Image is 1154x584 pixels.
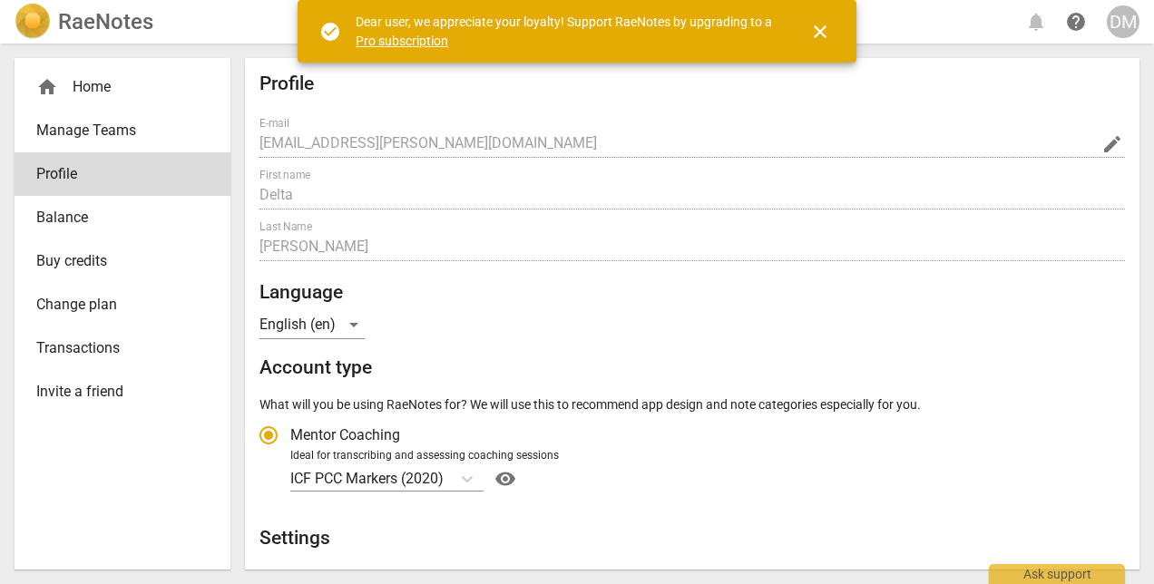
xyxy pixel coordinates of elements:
a: Balance [15,196,230,239]
div: Ask support [989,564,1125,584]
span: close [809,21,831,43]
a: Transactions [15,326,230,370]
h2: RaeNotes [58,9,153,34]
span: home [36,76,58,98]
button: Change Email [1100,131,1125,157]
label: E-mail [259,118,289,129]
label: Last Name [259,221,312,232]
div: Home [15,65,230,109]
span: Manage Teams [36,120,194,141]
a: Invite a friend [15,370,230,414]
button: Help [491,464,520,493]
span: help [1065,11,1087,33]
p: What will you be using RaeNotes for? We will use this to recommend app design and note categories... [259,395,1125,414]
a: Pro subscription [356,34,448,48]
span: Change plan [36,294,194,316]
span: Transactions [36,337,194,359]
div: Home [36,76,194,98]
div: Account type [259,414,1125,493]
a: Change plan [15,283,230,326]
span: Mentor Coaching [290,424,400,445]
span: visibility [491,468,520,490]
span: edit [1101,133,1123,155]
span: Buy credits [36,250,194,272]
span: Profile [36,163,194,185]
a: Manage Teams [15,109,230,152]
a: Buy credits [15,239,230,283]
label: First name [259,170,310,180]
h2: Account type [259,356,1125,379]
input: Ideal for transcribing and assessing coaching sessionsICF PCC Markers (2020)Help [445,470,449,487]
a: Help [1060,5,1092,38]
div: Dear user, we appreciate your loyalty! Support RaeNotes by upgrading to a [356,13,777,50]
button: Close [798,10,842,54]
span: Balance [36,207,194,229]
span: check_circle [319,21,341,43]
a: Profile [15,152,230,196]
button: DM [1107,5,1139,38]
h2: Settings [259,527,1125,550]
a: Help [484,464,520,493]
img: Logo [15,4,51,40]
h2: Language [259,281,1125,304]
h2: Profile [259,73,1125,95]
a: LogoRaeNotes [15,4,153,40]
span: Invite a friend [36,381,194,403]
div: Ideal for transcribing and assessing coaching sessions [290,448,1120,464]
p: ICF PCC Markers (2020) [290,468,444,489]
div: English (en) [259,310,365,339]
